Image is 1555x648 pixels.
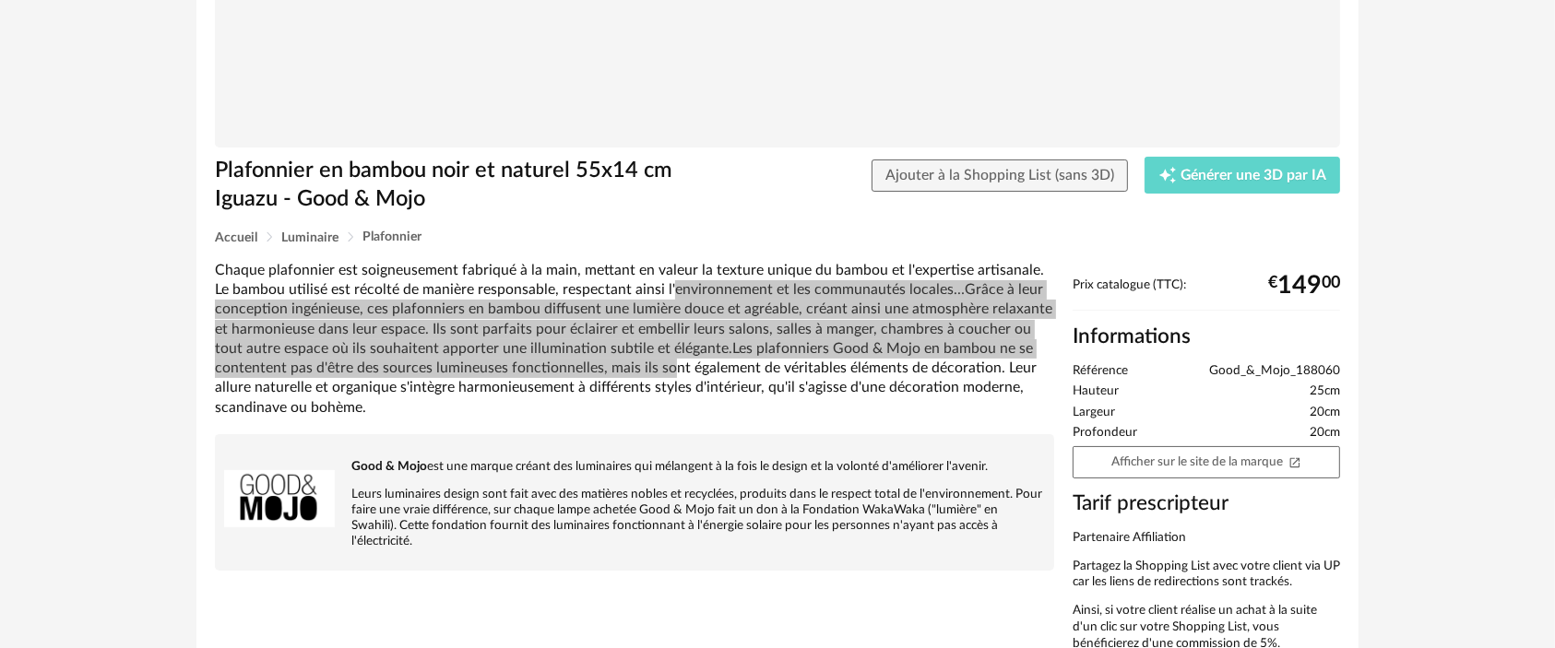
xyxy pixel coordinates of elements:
p: Partenaire Affiliation [1073,530,1340,547]
span: Good_&_Mojo_188060 [1209,363,1340,380]
span: Accueil [215,231,257,244]
h3: Tarif prescripteur [1073,490,1340,517]
a: Afficher sur le site de la marqueOpen In New icon [1073,446,1340,478]
p: est une marque créant des luminaires qui mélangent à la fois le design et la volonté d'améliorer ... [224,459,1045,475]
span: Creation icon [1158,166,1177,184]
span: Profondeur [1073,425,1137,442]
div: Chaque plafonnier est soigneusement fabriqué à la main, mettant en valeur la texture unique du ba... [215,261,1054,418]
div: Breadcrumb [215,230,1340,244]
span: 20cm [1310,405,1340,421]
span: 25cm [1310,383,1340,400]
span: 20cm [1310,425,1340,442]
span: Open In New icon [1288,454,1301,467]
h2: Informations [1073,324,1340,350]
p: Partagez la Shopping List avec votre client via UP car les liens de redirections sont trackés. [1073,559,1340,591]
span: Ajouter à la Shopping List (sans 3D) [885,168,1114,183]
span: Générer une 3D par IA [1181,169,1326,183]
button: Ajouter à la Shopping List (sans 3D) [872,159,1128,193]
h1: Plafonnier en bambou noir et naturel 55x14 cm Iguazu - Good & Mojo [215,157,673,213]
span: Luminaire [281,231,338,244]
span: Hauteur [1073,383,1119,400]
span: Largeur [1073,405,1115,421]
img: brand logo [224,443,335,554]
span: 149 [1277,278,1322,293]
b: Good & Mojo [351,460,427,473]
div: € 00 [1268,278,1340,293]
span: Plafonnier [362,230,421,243]
div: Prix catalogue (TTC): [1073,277,1340,312]
button: Creation icon Générer une 3D par IA [1145,157,1340,194]
p: Leurs luminaires design sont fait avec des matières nobles et recyclées, produits dans le respect... [224,487,1045,549]
span: Référence [1073,363,1128,380]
